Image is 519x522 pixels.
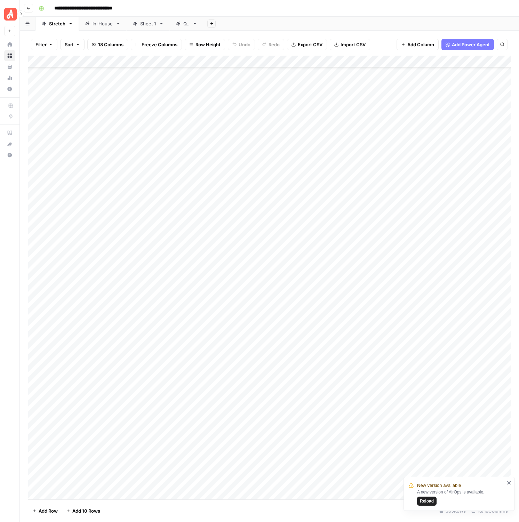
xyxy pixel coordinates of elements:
[185,39,225,50] button: Row Height
[4,50,15,61] a: Browse
[437,505,469,516] div: 505 Rows
[35,41,47,48] span: Filter
[31,39,57,50] button: Filter
[452,41,490,48] span: Add Power Agent
[239,41,250,48] span: Undo
[65,41,74,48] span: Sort
[469,505,511,516] div: 16/18 Columns
[330,39,370,50] button: Import CSV
[258,39,284,50] button: Redo
[341,41,366,48] span: Import CSV
[49,20,65,27] div: Stretch
[60,39,85,50] button: Sort
[269,41,280,48] span: Redo
[72,507,100,514] span: Add 10 Rows
[170,17,203,31] a: QA
[4,8,17,21] img: Angi Logo
[195,41,221,48] span: Row Height
[98,41,123,48] span: 18 Columns
[507,480,512,485] button: close
[298,41,322,48] span: Export CSV
[183,20,190,27] div: QA
[417,497,437,506] button: Reload
[28,505,62,516] button: Add Row
[93,20,113,27] div: In-House
[397,39,439,50] button: Add Column
[87,39,128,50] button: 18 Columns
[131,39,182,50] button: Freeze Columns
[4,150,15,161] button: Help + Support
[79,17,127,31] a: In-House
[5,139,15,149] div: What's new?
[4,138,15,150] button: What's new?
[441,39,494,50] button: Add Power Agent
[407,41,434,48] span: Add Column
[4,39,15,50] a: Home
[140,20,156,27] div: Sheet 1
[287,39,327,50] button: Export CSV
[417,489,505,506] div: A new version of AirOps is available.
[4,127,15,138] a: AirOps Academy
[4,83,15,95] a: Settings
[127,17,170,31] a: Sheet 1
[228,39,255,50] button: Undo
[35,17,79,31] a: Stretch
[142,41,177,48] span: Freeze Columns
[4,72,15,83] a: Usage
[4,6,15,23] button: Workspace: Angi
[62,505,104,516] button: Add 10 Rows
[420,498,434,504] span: Reload
[39,507,58,514] span: Add Row
[4,61,15,72] a: Your Data
[417,482,461,489] span: New version available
